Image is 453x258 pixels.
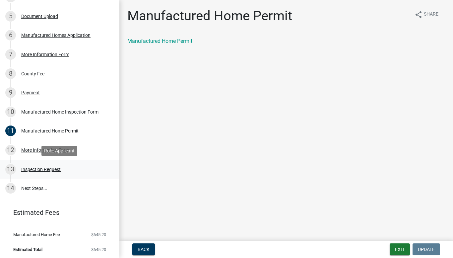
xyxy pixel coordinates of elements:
[21,129,79,133] div: Manufactured Home Permit
[91,232,106,237] span: $645.20
[21,148,69,152] div: More Information Form
[5,68,16,79] div: 8
[13,232,60,237] span: Manufactured Home Fee
[21,14,58,19] div: Document Upload
[91,247,106,252] span: $645.20
[127,38,192,44] a: Manufactured Home Permit
[21,71,44,76] div: County Fee
[409,8,444,21] button: shareShare
[13,247,42,252] span: Estimated Total
[418,247,435,252] span: Update
[390,243,410,255] button: Exit
[21,33,91,38] div: Manufactured Homes Application
[424,11,438,19] span: Share
[21,110,98,114] div: Manufactured Home Inspection Form
[5,11,16,22] div: 5
[5,126,16,136] div: 11
[21,90,40,95] div: Payment
[5,30,16,41] div: 6
[21,52,69,57] div: More Information Form
[21,167,61,172] div: Inspection Request
[132,243,155,255] button: Back
[415,11,422,19] i: share
[5,183,16,194] div: 14
[5,107,16,117] div: 10
[5,49,16,60] div: 7
[413,243,440,255] button: Update
[5,164,16,175] div: 13
[138,247,150,252] span: Back
[5,145,16,155] div: 12
[41,146,77,156] div: Role: Applicant
[5,206,109,219] a: Estimated Fees
[5,87,16,98] div: 9
[127,8,292,24] h1: Manufactured Home Permit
